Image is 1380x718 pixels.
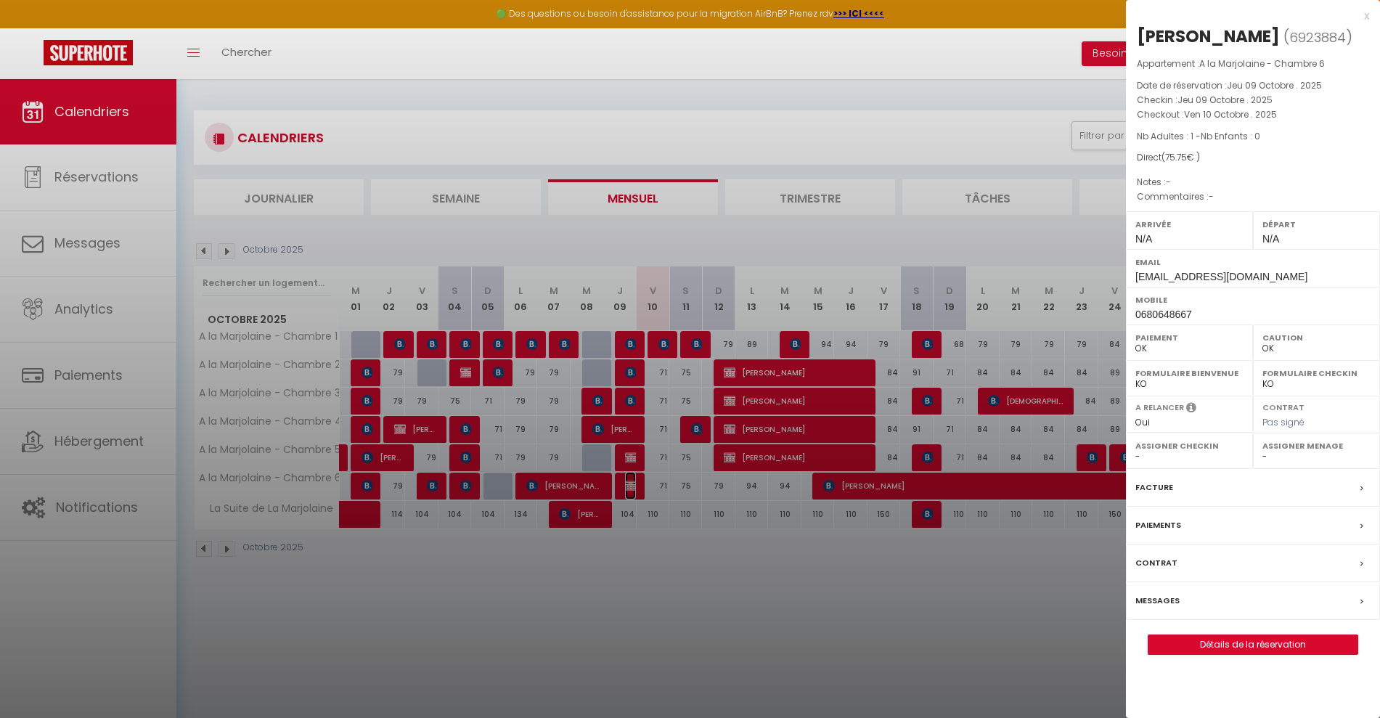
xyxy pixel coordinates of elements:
span: [EMAIL_ADDRESS][DOMAIN_NAME] [1135,271,1307,282]
span: Pas signé [1262,416,1305,428]
span: N/A [1262,233,1279,245]
span: Jeu 09 Octobre . 2025 [1227,79,1322,91]
label: Paiements [1135,518,1181,533]
span: 6923884 [1289,28,1346,46]
label: Email [1135,255,1371,269]
label: Paiement [1135,330,1244,345]
label: A relancer [1135,401,1184,414]
span: 75.75 [1165,151,1187,163]
p: Checkin : [1137,93,1369,107]
span: - [1209,190,1214,203]
p: Appartement : [1137,57,1369,71]
label: Départ [1262,217,1371,232]
span: 0680648667 [1135,309,1192,320]
i: Sélectionner OUI si vous souhaiter envoyer les séquences de messages post-checkout [1186,401,1196,417]
span: Nb Enfants : 0 [1201,130,1260,142]
label: Caution [1262,330,1371,345]
div: Direct [1137,151,1369,165]
span: N/A [1135,233,1152,245]
label: Assigner Menage [1262,438,1371,453]
span: ( € ) [1161,151,1200,163]
span: ( ) [1283,27,1352,47]
span: Nb Adultes : 1 - [1137,130,1260,142]
a: Détails de la réservation [1148,635,1357,654]
p: Commentaires : [1137,189,1369,204]
div: [PERSON_NAME] [1137,25,1280,48]
label: Formulaire Bienvenue [1135,366,1244,380]
label: Messages [1135,593,1180,608]
label: Mobile [1135,293,1371,307]
label: Assigner Checkin [1135,438,1244,453]
label: Facture [1135,480,1173,495]
label: Contrat [1262,401,1305,411]
span: - [1166,176,1171,188]
p: Notes : [1137,175,1369,189]
span: Ven 10 Octobre . 2025 [1184,108,1277,121]
div: x [1126,7,1369,25]
label: Contrat [1135,555,1177,571]
p: Date de réservation : [1137,78,1369,93]
span: A la Marjolaine - Chambre 6 [1199,57,1325,70]
p: Checkout : [1137,107,1369,122]
button: Détails de la réservation [1148,635,1358,655]
span: Jeu 09 Octobre . 2025 [1177,94,1273,106]
label: Arrivée [1135,217,1244,232]
label: Formulaire Checkin [1262,366,1371,380]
